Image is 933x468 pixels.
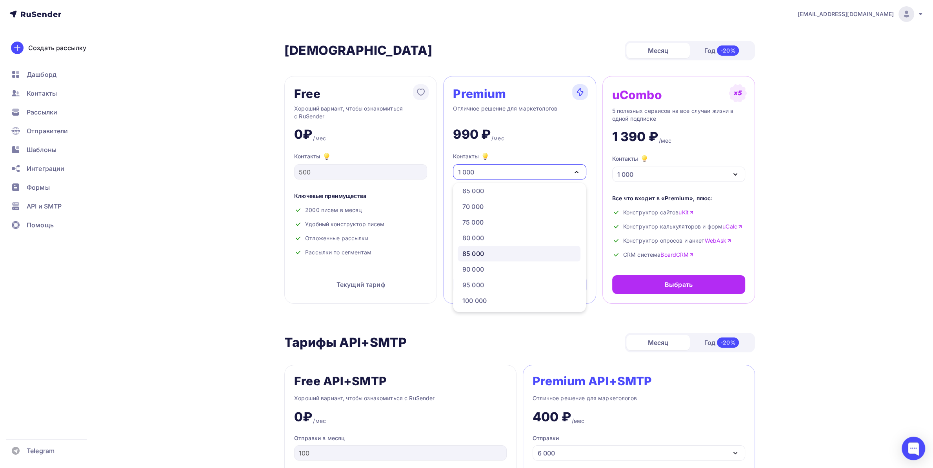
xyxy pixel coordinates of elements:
[294,275,427,294] div: Текущий тариф
[491,134,504,142] div: /мес
[294,127,312,142] div: 0₽
[722,223,742,230] a: uCalc
[453,183,586,312] ul: Контакты 1 000
[612,89,662,101] div: uCombo
[623,209,694,216] span: Конструктор сайтов
[294,192,427,200] div: Ключевые преимущества
[462,265,484,274] div: 90 000
[533,434,559,442] div: Отправки
[27,107,57,117] span: Рассылки
[462,202,484,211] div: 70 000
[27,89,57,98] span: Контакты
[27,70,56,79] span: Дашборд
[453,87,506,100] div: Premium
[6,67,100,82] a: Дашборд
[6,180,100,195] a: Формы
[612,194,745,202] div: Все что входит в «Premium», плюс:
[284,43,433,58] h2: [DEMOGRAPHIC_DATA]
[313,417,326,425] div: /мес
[612,154,745,182] button: Контакты 1 000
[294,234,427,242] div: Отложенные рассылки
[453,127,491,142] div: 990 ₽
[294,220,427,228] div: Удобный конструктор писем
[27,183,50,192] span: Формы
[6,123,100,139] a: Отправители
[533,409,571,425] div: 400 ₽
[453,152,490,161] div: Контакты
[6,104,100,120] a: Рассылки
[704,237,731,245] a: WebAsk
[294,206,427,214] div: 2000 писем в месяц
[453,152,586,180] button: Контакты 1 000
[6,85,100,101] a: Контакты
[313,134,326,142] div: /мес
[623,237,732,245] span: Конструктор опросов и анкет
[533,375,652,387] div: Premium API+SMTP
[626,335,690,350] div: Месяц
[462,280,484,290] div: 95 000
[690,42,753,59] div: Год
[294,375,387,387] div: Free API+SMTP
[458,167,474,177] div: 1 000
[6,142,100,158] a: Шаблоны
[612,107,745,123] div: 5 полезных сервисов на все случаи жизни в одной подписке
[462,218,484,227] div: 75 000
[533,394,745,403] div: Отличное решение для маркетологов
[572,417,585,425] div: /мес
[612,154,649,163] div: Контакты
[27,126,68,136] span: Отправители
[453,105,586,120] div: Отличное решение для маркетологов
[462,233,484,243] div: 80 000
[27,164,64,173] span: Интеграции
[294,409,312,425] div: 0₽
[717,337,739,348] div: -20%
[678,209,694,216] a: uKit
[659,137,672,145] div: /мес
[612,129,658,145] div: 1 390 ₽
[617,170,633,179] div: 1 000
[27,220,54,230] span: Помощь
[462,186,484,196] div: 65 000
[27,145,56,154] span: Шаблоны
[27,201,62,211] span: API и SMTP
[294,249,427,256] div: Рассылки по сегментам
[538,448,555,458] div: 6 000
[284,335,407,350] h2: Тарифы API+SMTP
[623,251,694,259] span: CRM система
[294,105,427,120] div: Хороший вариант, чтобы ознакомиться с RuSender
[623,223,742,230] span: Конструктор калькуляторов и форм
[27,446,55,455] span: Telegram
[533,434,745,461] button: Отправки 6 000
[294,394,507,403] div: Хороший вариант, чтобы ознакомиться с RuSender
[28,43,86,53] div: Создать рассылку
[717,45,739,56] div: -20%
[665,280,693,289] div: Выбрать
[462,296,487,305] div: 100 000
[626,43,690,58] div: Месяц
[294,87,320,100] div: Free
[294,434,507,442] div: Отправки в месяц
[690,334,753,351] div: Год
[462,249,484,258] div: 85 000
[798,10,894,18] span: [EMAIL_ADDRESS][DOMAIN_NAME]
[660,251,694,259] a: BoardCRM
[798,6,924,22] a: [EMAIL_ADDRESS][DOMAIN_NAME]
[294,152,427,161] div: Контакты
